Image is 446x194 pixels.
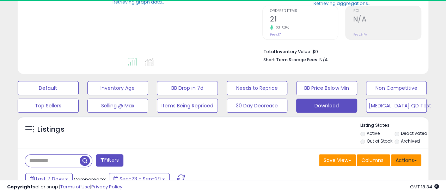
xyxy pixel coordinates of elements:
h5: Listings [37,125,65,134]
button: Non Competitive [366,81,427,95]
span: Columns [361,157,384,164]
button: 30 Day Decrease [227,99,288,113]
button: Sep-23 - Sep-29 [109,173,170,185]
button: Download [296,99,357,113]
button: Items Being Repriced [157,99,218,113]
button: BB Price Below Min [296,81,357,95]
button: Needs to Reprice [227,81,288,95]
label: Deactivated [401,130,427,136]
span: Compared to: [74,176,106,183]
label: Out of Stock [366,138,392,144]
div: seller snap | | [7,184,122,190]
button: Inventory Age [87,81,148,95]
button: Default [18,81,79,95]
button: Top Sellers [18,99,79,113]
a: Privacy Policy [91,183,122,190]
button: Actions [391,154,421,166]
button: Last 7 Days [25,173,73,185]
button: Selling @ Max [87,99,148,113]
span: Last 7 Days [36,175,64,182]
strong: Copyright [7,183,33,190]
button: Columns [357,154,390,166]
span: 2025-10-7 18:34 GMT [410,183,439,190]
a: Terms of Use [60,183,90,190]
p: Listing States: [360,122,428,129]
label: Archived [401,138,420,144]
label: Active [366,130,379,136]
button: BB Drop in 7d [157,81,218,95]
button: Save View [319,154,356,166]
button: [MEDICAL_DATA] QD Test [366,99,427,113]
button: Filters [96,154,123,167]
span: Sep-23 - Sep-29 [120,175,161,182]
